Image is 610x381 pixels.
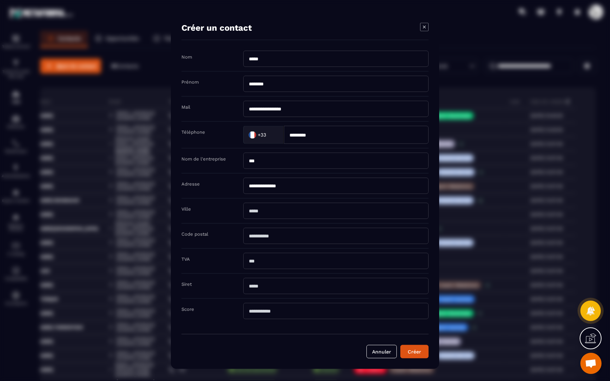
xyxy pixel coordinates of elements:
div: Search for option [243,126,284,144]
label: Score [181,307,194,312]
label: Nom de l'entreprise [181,156,226,162]
h4: Créer un contact [181,23,252,33]
button: Créer [400,345,429,358]
label: Siret [181,282,192,287]
label: Prénom [181,79,199,85]
button: Annuler [366,345,397,358]
label: Adresse [181,181,200,187]
input: Search for option [268,129,276,140]
label: Mail [181,104,190,110]
label: Code postal [181,231,208,237]
div: Ouvrir le chat [580,353,602,374]
label: TVA [181,256,190,262]
span: +33 [258,131,266,138]
label: Nom [181,54,192,60]
img: Country Flag [245,128,259,142]
label: Ville [181,206,191,212]
label: Téléphone [181,129,205,135]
